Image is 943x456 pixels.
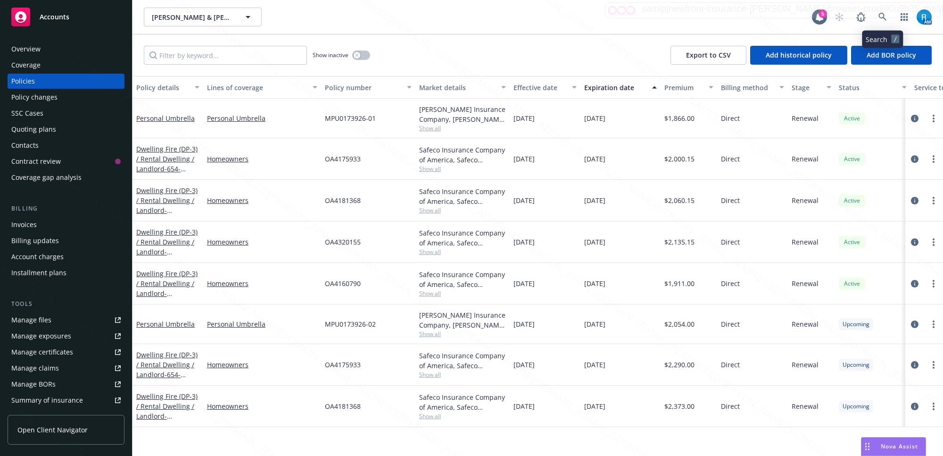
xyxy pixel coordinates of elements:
span: $2,373.00 [664,401,695,411]
span: Active [843,114,861,123]
a: circleInformation [909,401,920,412]
span: Accounts [40,13,69,21]
span: Show all [419,124,506,132]
span: Active [843,238,861,246]
span: Direct [721,154,740,164]
span: Direct [721,195,740,205]
a: Homeowners [207,237,317,247]
span: [DATE] [513,319,535,329]
span: [DATE] [513,237,535,247]
span: [DATE] [513,113,535,123]
a: more [928,359,939,371]
a: Installment plans [8,265,124,280]
span: Manage exposures [8,329,124,344]
span: [DATE] [513,195,535,205]
span: - [STREET_ADDRESS] [136,247,196,266]
a: circleInformation [909,359,920,371]
div: Safeco Insurance Company of America, Safeco Insurance (Liberty Mutual) [419,392,506,412]
span: Renewal [792,279,819,288]
a: Dwelling Fire (DP-3) / Rental Dwelling / Landlord [136,392,198,440]
span: Direct [721,113,740,123]
div: SSC Cases [11,106,43,121]
a: Account charges [8,249,124,264]
span: $2,000.15 [664,154,695,164]
a: more [928,319,939,330]
div: Overview [11,42,41,57]
a: Personal Umbrella [207,113,317,123]
span: $2,060.15 [664,195,695,205]
a: Homeowners [207,195,317,205]
button: Premium [661,76,717,99]
button: Lines of coverage [203,76,321,99]
a: more [928,278,939,289]
a: Invoices [8,217,124,232]
div: Policy details [136,83,189,93]
a: Dwelling Fire (DP-3) / Rental Dwelling / Landlord [136,228,198,266]
a: Homeowners [207,401,317,411]
span: Show all [419,371,506,379]
span: Upcoming [843,402,869,411]
a: Search [873,8,892,26]
span: Active [843,155,861,163]
span: $2,054.00 [664,319,695,329]
div: Quoting plans [11,122,56,137]
span: [DATE] [513,401,535,411]
span: [DATE] [584,195,605,205]
span: [DATE] [513,279,535,288]
a: circleInformation [909,153,920,165]
a: Policies [8,74,124,89]
a: circleInformation [909,278,920,289]
span: Export to CSV [686,51,731,59]
button: Status [835,76,910,99]
div: Status [839,83,896,93]
span: Show all [419,206,506,214]
div: Summary of insurance [11,393,83,408]
div: Lines of coverage [207,83,307,93]
span: Open Client Navigator [17,425,88,435]
span: OA4175933 [325,154,361,164]
span: [DATE] [584,401,605,411]
a: Manage certificates [8,345,124,360]
span: [DATE] [584,279,605,288]
div: Account charges [11,249,64,264]
a: Report a Bug [852,8,870,26]
span: $2,135.15 [664,237,695,247]
a: circleInformation [909,195,920,206]
a: circleInformation [909,113,920,124]
div: Manage claims [11,361,59,376]
a: Manage BORs [8,377,124,392]
div: Drag to move [861,438,873,456]
a: Manage claims [8,361,124,376]
span: $1,911.00 [664,279,695,288]
span: Renewal [792,237,819,247]
span: - [STREET_ADDRESS] [136,289,196,308]
span: $2,290.00 [664,360,695,370]
a: Summary of insurance [8,393,124,408]
span: Renewal [792,113,819,123]
div: Billing updates [11,233,59,248]
button: Policy number [321,76,415,99]
div: Safeco Insurance Company of America, Safeco Insurance [419,270,506,289]
div: Invoices [11,217,37,232]
span: [DATE] [584,237,605,247]
a: Homeowners [207,360,317,370]
div: Policy changes [11,90,58,105]
span: Upcoming [843,320,869,329]
div: Safeco Insurance Company of America, Safeco Insurance (Liberty Mutual) [419,228,506,248]
span: MPU0173926-01 [325,113,376,123]
div: Stage [792,83,821,93]
a: Personal Umbrella [136,320,195,329]
a: Contract review [8,154,124,169]
a: SSC Cases [8,106,124,121]
button: Billing method [717,76,788,99]
a: Dwelling Fire (DP-3) / Rental Dwelling / Landlord [136,144,198,183]
span: - 654-[STREET_ADDRESS] [136,370,196,389]
div: Policy number [325,83,401,93]
span: Direct [721,279,740,288]
span: Renewal [792,401,819,411]
span: - 654-[STREET_ADDRESS] [136,164,196,183]
span: - [PERSON_NAME] & [PERSON_NAME] [136,412,196,440]
div: Coverage gap analysis [11,170,82,185]
div: Manage BORs [11,377,56,392]
div: [PERSON_NAME] Insurance Company, [PERSON_NAME] Insurance, Personal Umbrella [419,104,506,124]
